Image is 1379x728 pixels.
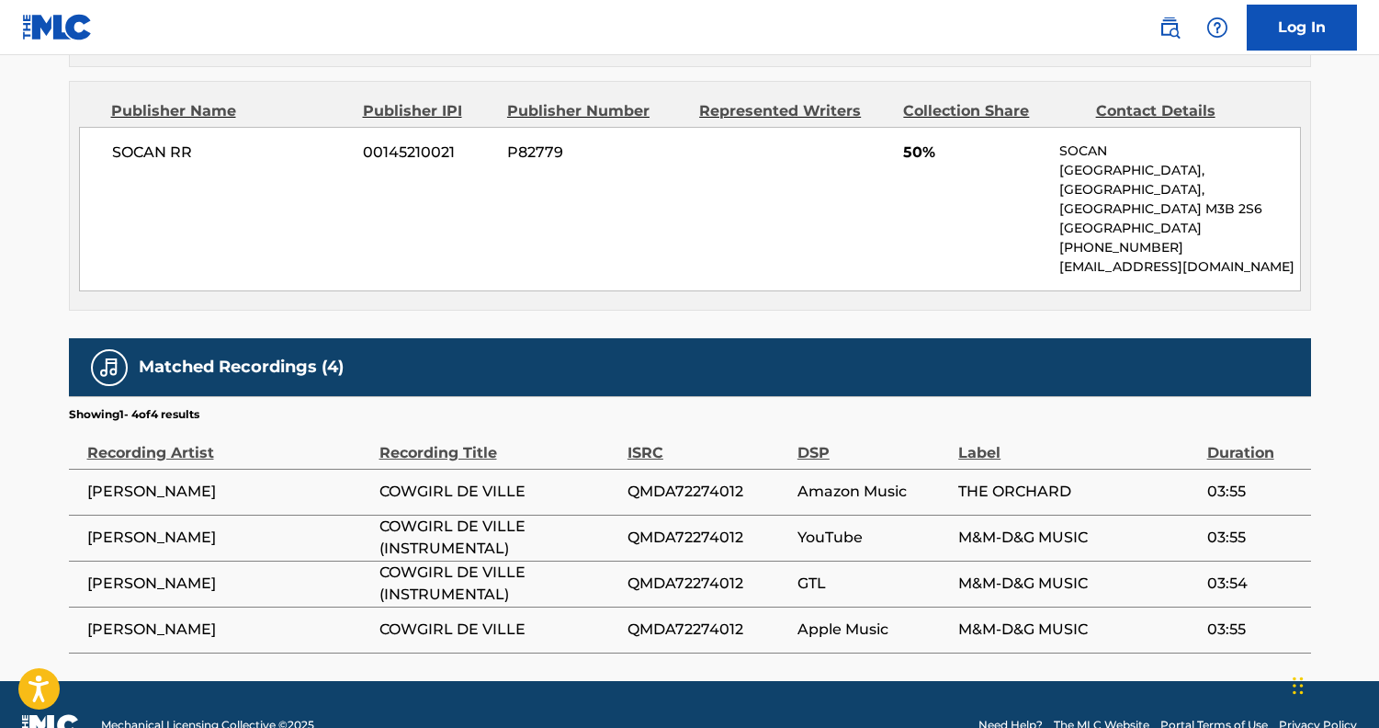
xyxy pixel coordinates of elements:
div: Drag [1293,658,1304,713]
span: 03:55 [1207,527,1302,549]
p: [PHONE_NUMBER] [1059,238,1299,257]
span: GTL [797,573,949,595]
p: SOCAN [1059,142,1299,161]
span: QMDA72274012 [627,619,788,641]
p: [EMAIL_ADDRESS][DOMAIN_NAME] [1059,257,1299,277]
img: MLC Logo [22,14,93,40]
div: Publisher Name [111,100,349,122]
a: Public Search [1151,9,1188,46]
a: Log In [1247,5,1357,51]
span: M&M-D&G MUSIC [958,527,1197,549]
div: Help [1199,9,1236,46]
span: P82779 [507,142,685,164]
span: QMDA72274012 [627,573,788,595]
img: Matched Recordings [98,357,120,379]
p: Showing 1 - 4 of 4 results [69,406,199,423]
div: Contact Details [1096,100,1274,122]
span: M&M-D&G MUSIC [958,573,1197,595]
p: [GEOGRAPHIC_DATA], [GEOGRAPHIC_DATA] M3B 2S6 [1059,180,1299,219]
span: THE ORCHARD [958,481,1197,503]
div: ISRC [627,423,788,464]
span: COWGIRL DE VILLE [379,619,618,641]
div: Recording Artist [87,423,370,464]
div: Publisher Number [507,100,685,122]
iframe: Chat Widget [1287,640,1379,728]
span: COWGIRL DE VILLE (INSTRUMENTAL) [379,562,618,606]
span: COWGIRL DE VILLE (INSTRUMENTAL) [379,516,618,560]
h5: Matched Recordings (4) [139,357,344,378]
p: [GEOGRAPHIC_DATA] [1059,219,1299,238]
span: M&M-D&G MUSIC [958,619,1197,641]
div: DSP [797,423,949,464]
span: Apple Music [797,619,949,641]
span: 03:54 [1207,573,1302,595]
p: [GEOGRAPHIC_DATA], [1059,161,1299,180]
span: [PERSON_NAME] [87,619,370,641]
span: Amazon Music [797,481,949,503]
span: SOCAN RR [112,142,350,164]
div: Represented Writers [699,100,889,122]
div: Duration [1207,423,1302,464]
div: Label [958,423,1197,464]
span: 03:55 [1207,619,1302,641]
span: 00145210021 [363,142,493,164]
span: [PERSON_NAME] [87,481,370,503]
span: COWGIRL DE VILLE [379,481,618,503]
div: Publisher IPI [363,100,493,122]
img: search [1159,17,1181,39]
span: [PERSON_NAME] [87,573,370,595]
span: 03:55 [1207,481,1302,503]
span: YouTube [797,527,949,549]
span: [PERSON_NAME] [87,527,370,549]
img: help [1206,17,1228,39]
div: Recording Title [379,423,618,464]
span: QMDA72274012 [627,481,788,503]
span: QMDA72274012 [627,527,788,549]
span: 50% [903,142,1046,164]
div: Collection Share [903,100,1081,122]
